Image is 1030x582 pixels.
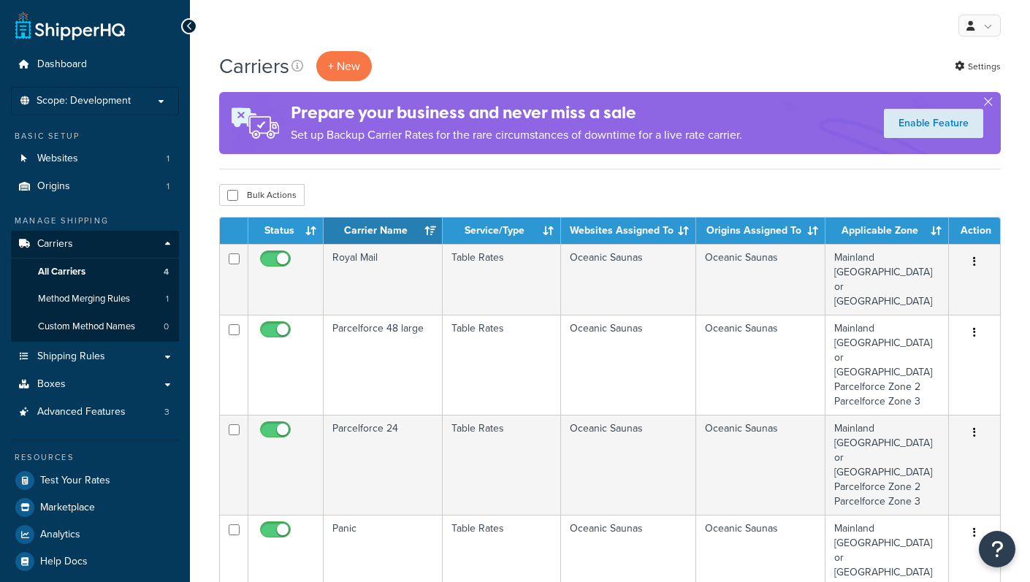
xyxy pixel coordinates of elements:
[11,371,179,398] a: Boxes
[11,173,179,200] a: Origins 1
[164,321,169,333] span: 0
[443,315,561,415] td: Table Rates
[324,315,443,415] td: Parcelforce 48 large
[324,415,443,515] td: Parcelforce 24
[825,218,949,244] th: Applicable Zone: activate to sort column ascending
[11,145,179,172] li: Websites
[166,293,169,305] span: 1
[11,313,179,340] a: Custom Method Names 0
[40,529,80,541] span: Analytics
[37,406,126,418] span: Advanced Features
[11,521,179,548] a: Analytics
[11,313,179,340] li: Custom Method Names
[11,399,179,426] li: Advanced Features
[37,95,131,107] span: Scope: Development
[696,244,825,315] td: Oceanic Saunas
[37,58,87,71] span: Dashboard
[11,467,179,494] a: Test Your Rates
[825,415,949,515] td: Mainland [GEOGRAPHIC_DATA] or [GEOGRAPHIC_DATA] Parcelforce Zone 2 Parcelforce Zone 3
[11,259,179,286] li: All Carriers
[11,286,179,313] a: Method Merging Rules 1
[884,109,983,138] a: Enable Feature
[11,130,179,142] div: Basic Setup
[11,173,179,200] li: Origins
[167,153,169,165] span: 1
[291,125,742,145] p: Set up Backup Carrier Rates for the rare circumstances of downtime for a live rate carrier.
[825,244,949,315] td: Mainland [GEOGRAPHIC_DATA] or [GEOGRAPHIC_DATA]
[324,244,443,315] td: Royal Mail
[40,556,88,568] span: Help Docs
[11,399,179,426] a: Advanced Features 3
[15,11,125,40] a: ShipperHQ Home
[561,244,696,315] td: Oceanic Saunas
[696,315,825,415] td: Oceanic Saunas
[37,378,66,391] span: Boxes
[11,259,179,286] a: All Carriers 4
[40,475,110,487] span: Test Your Rates
[219,184,305,206] button: Bulk Actions
[38,266,85,278] span: All Carriers
[11,548,179,575] a: Help Docs
[316,51,372,81] button: + New
[40,502,95,514] span: Marketplace
[37,238,73,250] span: Carriers
[167,180,169,193] span: 1
[38,321,135,333] span: Custom Method Names
[11,215,179,227] div: Manage Shipping
[443,415,561,515] td: Table Rates
[979,531,1015,567] button: Open Resource Center
[37,351,105,363] span: Shipping Rules
[37,180,70,193] span: Origins
[38,293,130,305] span: Method Merging Rules
[11,451,179,464] div: Resources
[561,315,696,415] td: Oceanic Saunas
[11,286,179,313] li: Method Merging Rules
[324,218,443,244] th: Carrier Name: activate to sort column ascending
[561,415,696,515] td: Oceanic Saunas
[219,52,289,80] h1: Carriers
[443,244,561,315] td: Table Rates
[11,145,179,172] a: Websites 1
[11,231,179,342] li: Carriers
[561,218,696,244] th: Websites Assigned To: activate to sort column ascending
[11,494,179,521] a: Marketplace
[11,51,179,78] a: Dashboard
[11,231,179,258] a: Carriers
[291,101,742,125] h4: Prepare your business and never miss a sale
[696,415,825,515] td: Oceanic Saunas
[955,56,1001,77] a: Settings
[11,343,179,370] a: Shipping Rules
[164,266,169,278] span: 4
[825,315,949,415] td: Mainland [GEOGRAPHIC_DATA] or [GEOGRAPHIC_DATA] Parcelforce Zone 2 Parcelforce Zone 3
[696,218,825,244] th: Origins Assigned To: activate to sort column ascending
[164,406,169,418] span: 3
[37,153,78,165] span: Websites
[248,218,324,244] th: Status: activate to sort column ascending
[949,218,1000,244] th: Action
[443,218,561,244] th: Service/Type: activate to sort column ascending
[219,92,291,154] img: ad-rules-rateshop-fe6ec290ccb7230408bd80ed9643f0289d75e0ffd9eb532fc0e269fcd187b520.png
